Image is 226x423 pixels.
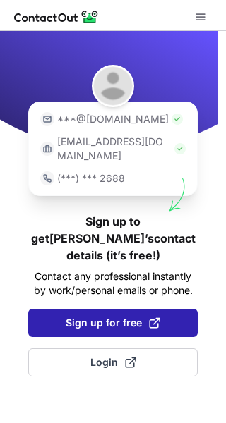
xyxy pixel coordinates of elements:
[90,355,136,369] span: Login
[28,348,198,376] button: Login
[40,112,54,126] img: https://contactout.com/extension/app/static/media/login-email-icon.f64bce713bb5cd1896fef81aa7b14a...
[57,135,172,163] p: [EMAIL_ADDRESS][DOMAIN_NAME]
[174,143,186,154] img: Check Icon
[40,171,54,185] img: https://contactout.com/extension/app/static/media/login-phone-icon.bacfcb865e29de816d437549d7f4cb...
[28,309,198,337] button: Sign up for free
[40,142,54,156] img: https://contactout.com/extension/app/static/media/login-work-icon.638a5007170bc45168077fde17b29a1...
[172,114,183,125] img: Check Icon
[14,8,99,25] img: ContactOut v5.3.10
[66,316,160,330] span: Sign up for free
[28,269,198,298] p: Contact any professional instantly by work/personal emails or phone.
[57,112,169,126] p: ***@[DOMAIN_NAME]
[92,65,134,107] img: Anand Kulkarni
[28,213,198,264] h1: Sign up to get [PERSON_NAME]’s contact details (it’s free!)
